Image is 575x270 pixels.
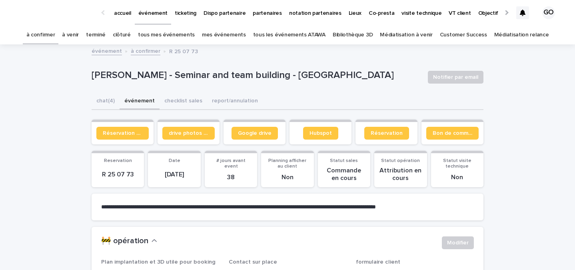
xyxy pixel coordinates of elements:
a: Réservation [364,127,409,140]
button: 🚧 opération [101,236,157,246]
h2: 🚧 opération [101,236,148,246]
p: R 25 07 73 [96,171,139,178]
span: drive photos coordinateur [169,130,208,136]
button: événement [120,93,160,110]
a: événement [92,46,122,55]
span: Modifier [447,239,469,247]
span: Notifier par email [433,73,478,81]
span: Réservation [371,130,403,136]
span: Google drive [238,130,272,136]
a: tous mes événements [138,26,195,44]
span: Reservation [104,158,132,163]
a: Hubspot [303,127,338,140]
a: Médiatisation relance [494,26,549,44]
span: Statut sales [330,158,358,163]
a: Réservation client [96,127,149,140]
a: mes événements [202,26,246,44]
span: # jours avant event [216,158,246,169]
a: Google drive [232,127,278,140]
span: Réservation client [103,130,142,136]
span: formulaire client [356,259,400,265]
button: report/annulation [207,93,263,110]
p: Non [266,174,309,181]
div: GO [542,6,555,19]
a: Médiatisation à venir [380,26,433,44]
a: drive photos coordinateur [162,127,215,140]
p: Non [436,174,479,181]
a: terminé [86,26,106,44]
span: Planning afficher au client [268,158,306,169]
button: Notifier par email [428,71,483,84]
span: Plan implantation et 3D utile pour booking [101,259,216,265]
span: Statut visite technique [443,158,471,169]
p: Commande en cours [323,167,365,182]
a: à venir [62,26,79,44]
img: Ls34BcGeRexTGTNfXpUC [16,5,94,21]
a: à confirmer [26,26,55,44]
button: Modifier [442,236,474,249]
span: Date [169,158,180,163]
a: Customer Success [440,26,487,44]
a: Bibliothèque 3D [333,26,373,44]
p: 38 [210,174,252,181]
span: Hubspot [309,130,332,136]
button: chat (4) [92,93,120,110]
p: [PERSON_NAME] - Seminar and team building - [GEOGRAPHIC_DATA] [92,70,421,81]
button: checklist sales [160,93,207,110]
p: [DATE] [153,171,196,178]
span: Bon de commande [433,130,472,136]
p: R 25 07 73 [169,46,198,55]
a: à confirmer [131,46,160,55]
p: Attribution en cours [379,167,422,182]
a: clôturé [113,26,131,44]
a: tous les événements ATAWA [253,26,325,44]
span: Contact sur place [229,259,277,265]
a: Bon de commande [426,127,479,140]
span: Statut opération [381,158,420,163]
